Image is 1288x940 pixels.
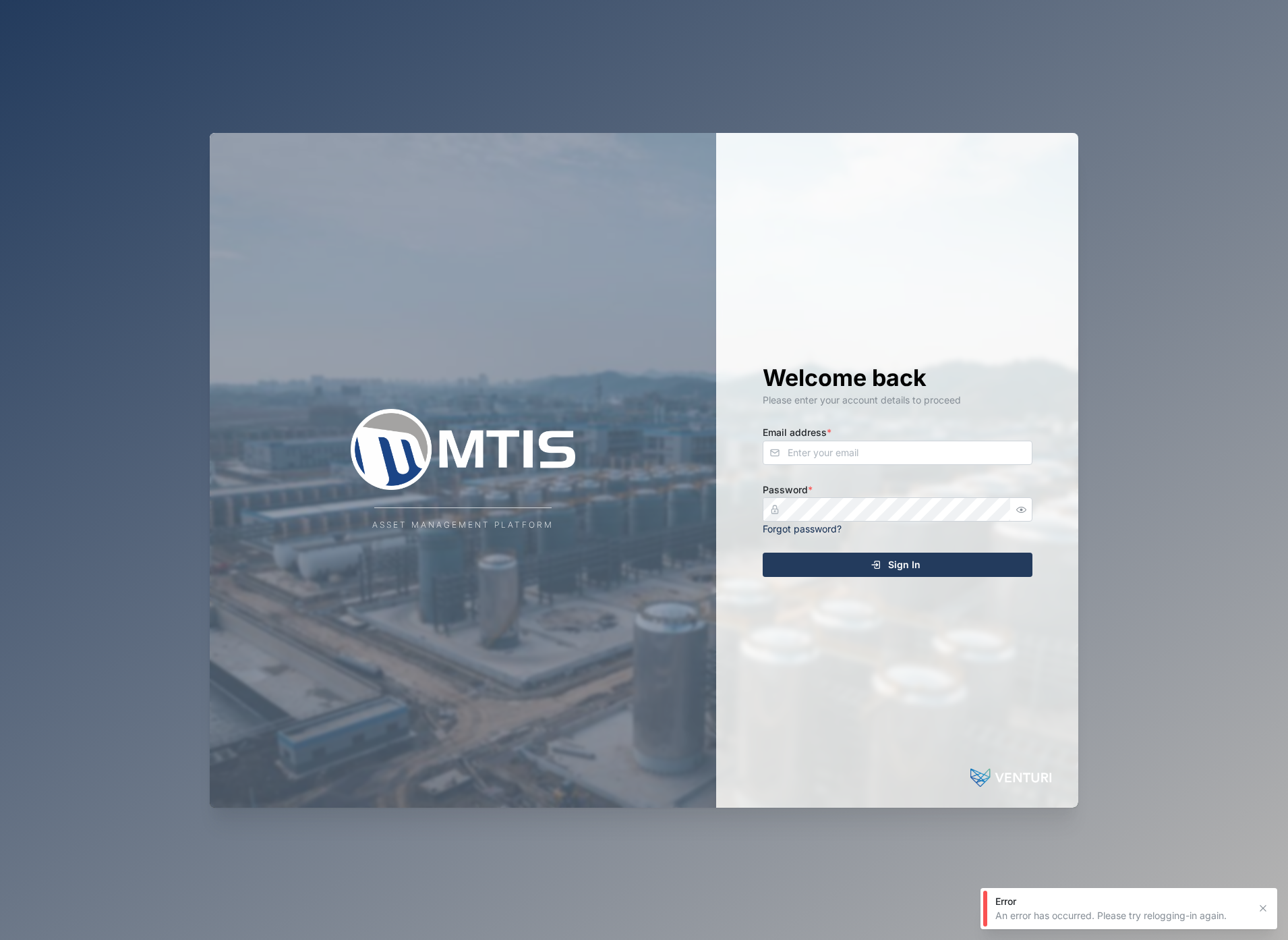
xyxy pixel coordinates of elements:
div: Please enter your account details to proceed [763,393,1032,408]
a: Forgot password? [763,523,842,534]
label: Email address [763,425,831,440]
input: Enter your email [763,441,1032,465]
div: Error [995,895,1249,908]
span: Sign In [888,553,920,576]
div: An error has occurred. Please try relogging-in again. [995,909,1249,922]
img: Powered by: Venturi [970,765,1051,792]
div: Asset Management Platform [372,519,554,532]
label: Password [763,482,813,497]
img: Company Logo [328,409,598,490]
button: Sign In [763,553,1032,577]
h1: Welcome back [763,363,1032,393]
